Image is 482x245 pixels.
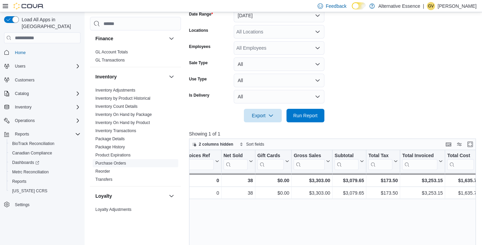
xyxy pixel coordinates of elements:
span: Inventory On Hand by Package [95,112,152,117]
button: [DATE] [234,9,324,22]
button: Operations [12,117,38,125]
label: Date Range [189,11,213,17]
button: Export [244,109,282,122]
a: Inventory Count Details [95,104,138,109]
div: Inventory [90,86,181,186]
span: Users [12,62,81,70]
a: GL Transactions [95,58,125,63]
div: $3,303.00 [294,189,330,197]
button: Inventory [1,102,83,112]
a: Customers [12,76,37,84]
span: Home [15,50,26,55]
span: Feedback [326,3,346,9]
div: $1,635.75 [447,189,479,197]
button: Gross Sales [294,153,330,170]
nav: Complex example [4,45,81,227]
div: Gross Sales [294,153,325,159]
span: Dashboards [12,160,39,165]
a: Transfers [95,177,112,182]
p: Showing 1 of 1 [189,130,479,137]
a: GL Account Totals [95,50,128,54]
span: Catalog [12,90,81,98]
button: Net Sold [223,153,253,170]
span: Package History [95,144,125,150]
div: $3,079.65 [335,189,364,197]
span: Settings [15,202,29,207]
p: [PERSON_NAME] [438,2,477,10]
span: Reports [9,177,81,186]
img: Cova [14,3,44,9]
span: Load All Apps in [GEOGRAPHIC_DATA] [19,16,81,30]
span: Catalog [15,91,29,96]
label: Employees [189,44,210,49]
a: Package History [95,145,125,149]
span: Export [248,109,278,122]
a: Loyalty Adjustments [95,207,132,212]
a: Package Details [95,137,125,141]
div: Total Cost [447,153,474,170]
a: Home [12,49,28,57]
button: Operations [1,116,83,125]
a: Dashboards [7,158,83,167]
button: 2 columns hidden [189,140,236,148]
span: Reports [12,179,26,184]
span: GL Account Totals [95,49,128,55]
span: Inventory Transactions [95,128,136,133]
span: Reports [15,131,29,137]
a: Canadian Compliance [9,149,55,157]
a: Purchase Orders [95,161,126,166]
span: Inventory [12,103,81,111]
button: Users [12,62,28,70]
span: BioTrack Reconciliation [9,140,81,148]
div: Total Tax [368,153,392,159]
span: Sort fields [246,142,264,147]
button: Keyboard shortcuts [444,140,453,148]
div: $0.00 [257,189,290,197]
button: Sort fields [237,140,267,148]
h3: Finance [95,35,113,42]
div: $3,253.15 [402,176,443,185]
span: Dashboards [9,158,81,167]
div: Greg Veshinfsky [427,2,435,10]
label: Sale Type [189,60,208,66]
span: Users [15,64,25,69]
div: $3,253.15 [402,189,443,197]
span: Operations [15,118,35,123]
span: Package Details [95,136,125,142]
span: Operations [12,117,81,125]
button: Catalog [1,89,83,98]
span: Reports [12,130,81,138]
span: Inventory On Hand by Product [95,120,150,125]
div: Gross Sales [294,153,325,170]
button: Total Invoiced [402,153,443,170]
button: Open list of options [315,45,320,51]
div: Subtotal [335,153,359,159]
button: Finance [167,34,176,43]
button: Catalog [12,90,31,98]
button: Reports [1,129,83,139]
button: Enter fullscreen [466,140,474,148]
button: BioTrack Reconciliation [7,139,83,148]
p: Alternative Essence [378,2,420,10]
span: Inventory [15,104,31,110]
h3: Inventory [95,73,117,80]
div: 38 [223,176,253,185]
button: Total Tax [368,153,398,170]
div: $3,303.00 [294,176,330,185]
span: Settings [12,200,81,209]
button: All [234,90,324,103]
span: BioTrack Reconciliation [12,141,54,146]
label: Use Type [189,76,207,82]
a: Inventory Adjustments [95,88,135,93]
input: Dark Mode [352,2,366,9]
button: Finance [95,35,166,42]
span: Run Report [293,112,318,119]
div: 0 [182,189,219,197]
label: Locations [189,28,208,33]
div: $173.50 [368,176,398,185]
div: Subtotal [335,153,359,170]
button: Loyalty [167,192,176,200]
div: $1,635.75 [447,176,479,185]
a: Metrc Reconciliation [9,168,51,176]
